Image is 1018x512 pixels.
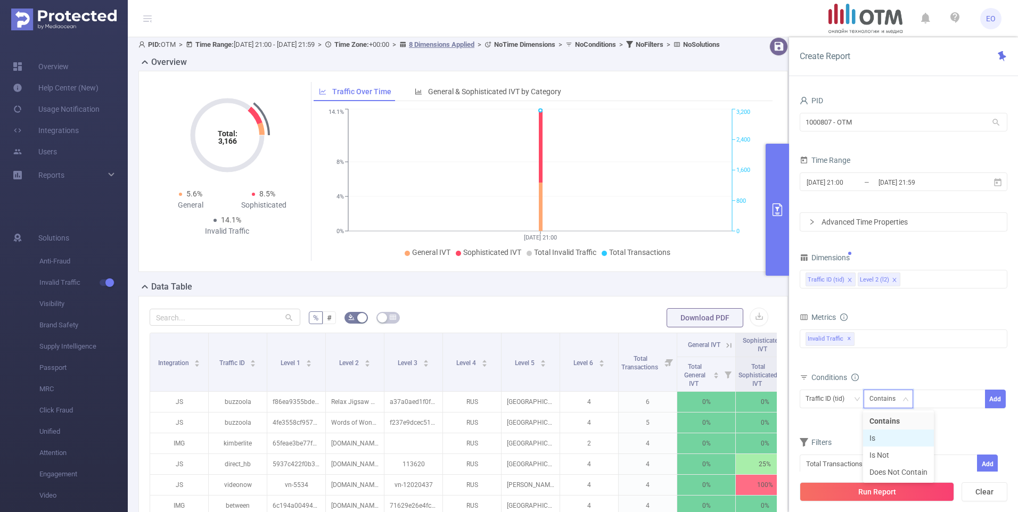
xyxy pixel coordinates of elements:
i: icon: caret-down [306,362,311,366]
button: Run Report [800,482,954,501]
p: 5937c422f0b37c7566937953 [267,454,325,474]
i: icon: caret-down [713,374,719,377]
p: RUS [443,392,501,412]
i: icon: bg-colors [348,314,355,320]
i: icon: line-chart [319,88,326,95]
tspan: 3,166 [218,137,236,145]
div: Sort [540,358,546,365]
p: RUS [443,433,501,453]
i: icon: down [902,396,909,403]
span: 14.1% [221,216,241,224]
div: icon: rightAdvanced Time Properties [800,213,1007,231]
i: icon: user [138,41,148,48]
button: Add [985,390,1006,408]
span: Level 5 [515,359,536,367]
div: Level 2 (l2) [860,273,889,287]
i: icon: right [809,219,815,225]
a: Help Center (New) [13,77,98,98]
span: Passport [39,357,128,378]
p: 4 [560,454,618,474]
span: MRC [39,378,128,400]
p: [DOMAIN_NAME] [326,433,384,453]
tspan: 3,200 [736,109,750,116]
p: RUS [443,412,501,433]
p: 2 [560,433,618,453]
i: icon: caret-up [423,358,429,361]
span: Solutions [38,227,69,249]
tspan: Total: [217,129,237,138]
span: Brand Safety [39,315,128,336]
li: Is Not [863,447,934,464]
b: No Time Dimensions [494,40,555,48]
i: icon: caret-up [598,358,604,361]
tspan: 0% [336,228,344,235]
span: 5.6% [186,189,202,198]
p: IMG [150,433,208,453]
i: Filter menu [662,333,677,391]
p: 4 [619,454,677,474]
a: Users [13,141,57,162]
p: [GEOGRAPHIC_DATA] [502,433,560,453]
i: icon: info-circle [840,313,848,321]
div: Traffic ID (tid) [806,390,852,408]
p: [GEOGRAPHIC_DATA] [502,412,560,433]
i: icon: close [847,277,852,284]
span: Total Sophisticated IVT [738,363,777,387]
a: Reports [38,164,64,186]
span: # [327,313,332,322]
span: Video [39,485,128,506]
p: f237e9dcec519f1b0c97a925e8b0679f [384,412,442,433]
span: Level 1 [281,359,302,367]
p: direct_hb [209,454,267,474]
a: Usage Notification [13,98,100,120]
span: Integration [158,359,191,367]
span: > [176,40,186,48]
i: icon: caret-up [540,358,546,361]
b: Time Zone: [334,40,369,48]
span: Level 4 [456,359,478,367]
span: Total Invalid Traffic [534,248,596,257]
i: icon: info-circle [851,374,859,381]
button: Clear [962,482,1007,501]
i: Filter menu [720,357,735,391]
span: > [389,40,399,48]
b: No Filters [636,40,663,48]
div: Sort [598,358,605,365]
li: Is [863,430,934,447]
h2: Overview [151,56,187,69]
span: > [315,40,325,48]
span: > [616,40,626,48]
tspan: 1,600 [736,167,750,174]
input: End date [877,175,964,189]
h2: Data Table [151,280,192,293]
span: Unified [39,421,128,442]
div: Contains [869,390,903,408]
span: Anti-Fraud [39,251,128,272]
i: icon: caret-down [250,362,256,366]
span: % [313,313,318,322]
button: Download PDF [667,308,743,327]
span: Click Fraud [39,400,128,421]
i: icon: caret-down [481,362,487,366]
button: Add [977,455,998,473]
p: [DOMAIN_NAME] [326,475,384,495]
span: General & Sophisticated IVT by Category [428,87,561,96]
p: 5 [619,412,677,433]
p: 0% [677,412,735,433]
p: buzzoola [209,392,267,412]
p: 0% [677,454,735,474]
p: vn-5534 [267,475,325,495]
tspan: [DATE] 21:00 [524,234,557,241]
div: General [154,200,227,211]
p: 65feae3be77fb1a7b83410641094d0b6 [267,433,325,453]
i: icon: caret-up [713,370,719,374]
div: Invalid Traffic [191,226,264,237]
p: [GEOGRAPHIC_DATA] [502,454,560,474]
u: 8 Dimensions Applied [409,40,474,48]
p: JS [150,392,208,412]
p: a37a0aed1f0f83cce4ed43e5ce8aabf8 [384,392,442,412]
span: > [555,40,565,48]
i: icon: caret-down [423,362,429,366]
div: Sort [713,370,719,377]
p: 4 [560,392,618,412]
